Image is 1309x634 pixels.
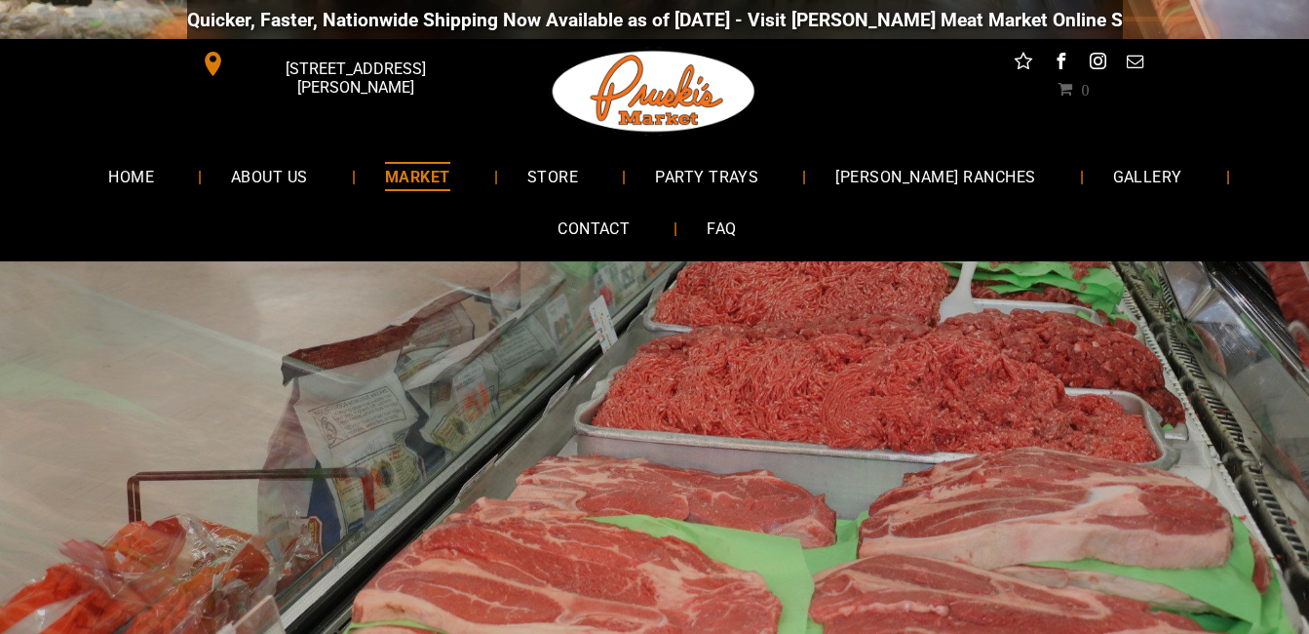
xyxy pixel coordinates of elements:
span: 0 [1081,81,1089,97]
a: GALLERY [1084,150,1212,202]
a: Social network [1011,49,1036,79]
a: PARTY TRAYS [626,150,788,202]
a: MARKET [356,150,480,202]
a: [STREET_ADDRESS][PERSON_NAME] [187,49,485,79]
a: facebook [1048,49,1073,79]
a: STORE [498,150,607,202]
a: CONTACT [528,203,659,255]
img: Pruski-s+Market+HQ+Logo2-1920w.png [549,39,759,144]
a: instagram [1085,49,1110,79]
span: [STREET_ADDRESS][PERSON_NAME] [229,50,481,106]
a: email [1122,49,1147,79]
a: ABOUT US [202,150,337,202]
a: [PERSON_NAME] RANCHES [806,150,1064,202]
a: FAQ [677,203,765,255]
a: HOME [79,150,183,202]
